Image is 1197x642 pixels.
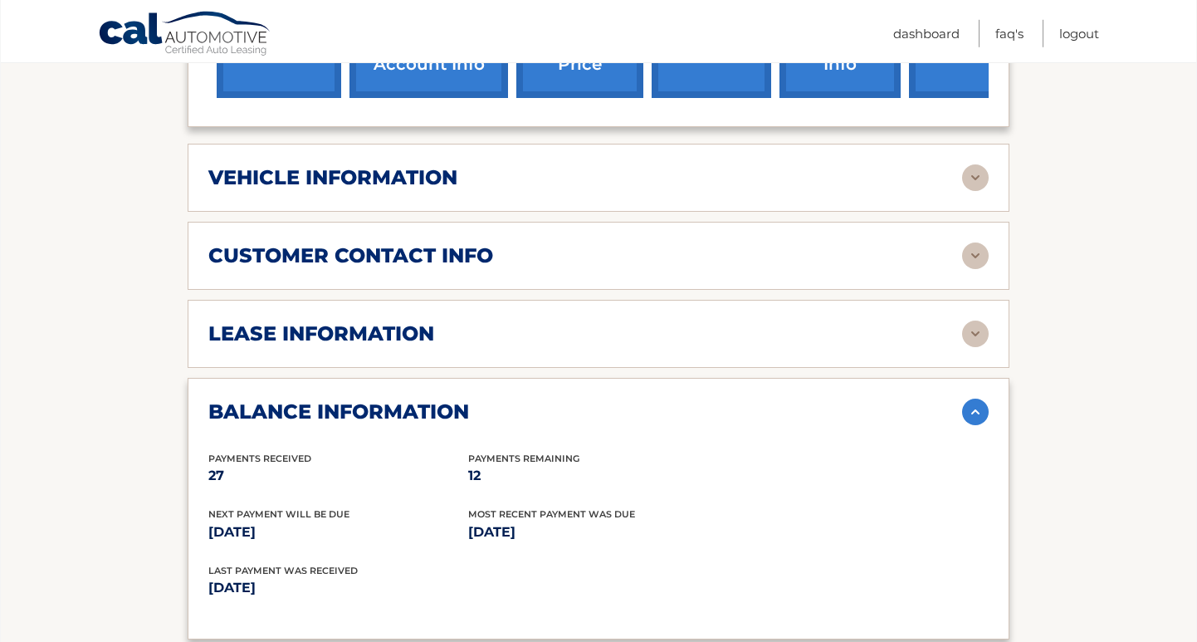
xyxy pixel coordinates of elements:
[962,399,989,425] img: accordion-active.svg
[468,521,728,544] p: [DATE]
[98,11,272,59] a: Cal Automotive
[208,565,358,576] span: Last Payment was received
[208,453,311,464] span: Payments Received
[962,243,989,269] img: accordion-rest.svg
[208,165,457,190] h2: vehicle information
[208,464,468,488] p: 27
[468,508,635,520] span: Most Recent Payment Was Due
[1059,20,1099,47] a: Logout
[208,399,469,424] h2: balance information
[468,453,579,464] span: Payments Remaining
[468,464,728,488] p: 12
[208,576,598,600] p: [DATE]
[962,321,989,347] img: accordion-rest.svg
[962,164,989,191] img: accordion-rest.svg
[208,508,349,520] span: Next Payment will be due
[208,243,493,268] h2: customer contact info
[995,20,1024,47] a: FAQ's
[893,20,960,47] a: Dashboard
[208,521,468,544] p: [DATE]
[208,321,434,346] h2: lease information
